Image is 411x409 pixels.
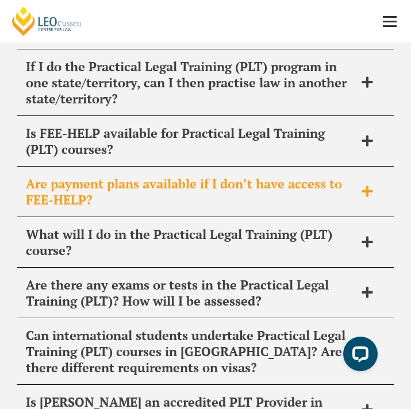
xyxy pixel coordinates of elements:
span: Are there any exams or tests in the Practical Legal Training (PLT)? How will I be assessed? [26,277,355,309]
span: Are payment plans available if I don’t have access to FEE-HELP? [26,176,355,208]
span: Is FEE-HELP available for Practical Legal Training (PLT) courses? [26,125,355,157]
iframe: LiveChat chat widget [334,332,382,380]
span: Can international students undertake Practical Legal Training (PLT) courses in [GEOGRAPHIC_DATA]?... [26,327,355,376]
span: What will I do in the Practical Legal Training (PLT) course? [26,226,355,258]
a: [PERSON_NAME] Centre for Law [10,6,83,37]
span: If I do the Practical Legal Training (PLT) program in one state/territory, can I then practise la... [26,59,355,107]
